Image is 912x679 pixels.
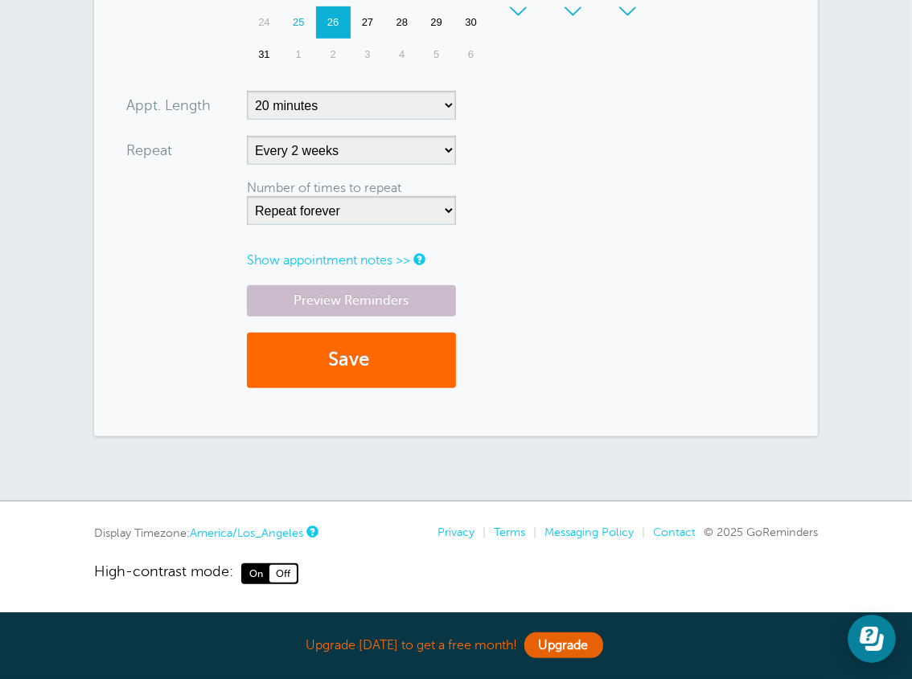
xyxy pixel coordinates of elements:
[247,39,281,71] div: Sunday, August 31
[281,6,316,39] div: Today, Monday, August 25
[281,39,316,71] div: 1
[384,6,419,39] div: 28
[281,39,316,71] div: Monday, September 1
[316,6,351,39] div: Tuesday, August 26
[454,6,488,39] div: 30
[126,98,211,112] label: Appt. Length
[413,254,423,264] a: Notes are for internal use only, and are not visible to your clients.
[384,39,419,71] div: 4
[243,565,269,583] span: On
[316,39,351,71] div: 2
[247,6,281,39] div: 24
[126,143,172,157] label: Repeat
[704,526,818,538] span: © 2025 GoReminders
[94,628,818,663] div: Upgrade [DATE] to get a free month!
[384,39,419,71] div: Thursday, September 4
[653,526,696,538] a: Contact
[94,563,818,584] a: High-contrast mode: On Off
[247,333,456,388] button: Save
[419,6,454,39] div: Friday, August 29
[474,526,486,539] li: |
[306,526,316,537] a: This is the timezone being used to display dates and times to you on this device. Click the timez...
[281,6,316,39] div: 25
[419,6,454,39] div: 29
[419,39,454,71] div: 5
[351,6,385,39] div: 27
[247,6,281,39] div: Sunday, August 24
[94,526,316,540] div: Display Timezone:
[494,526,525,538] a: Terms
[351,6,385,39] div: Wednesday, August 27
[247,181,401,195] label: Number of times to repeat
[544,526,634,538] a: Messaging Policy
[384,6,419,39] div: Thursday, August 28
[190,526,303,539] a: America/Los_Angeles
[247,39,281,71] div: 31
[848,615,896,663] iframe: Resource center
[316,39,351,71] div: Tuesday, September 2
[351,39,385,71] div: 3
[454,39,488,71] div: 6
[419,39,454,71] div: Friday, September 5
[316,6,351,39] div: 26
[247,285,456,317] a: Preview Reminders
[351,39,385,71] div: Wednesday, September 3
[525,526,536,539] li: |
[269,565,297,583] span: Off
[454,39,488,71] div: Saturday, September 6
[247,253,410,268] a: Show appointment notes >>
[524,632,603,658] a: Upgrade
[634,526,645,539] li: |
[94,563,233,584] span: High-contrast mode:
[454,6,488,39] div: Saturday, August 30
[438,526,474,538] a: Privacy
